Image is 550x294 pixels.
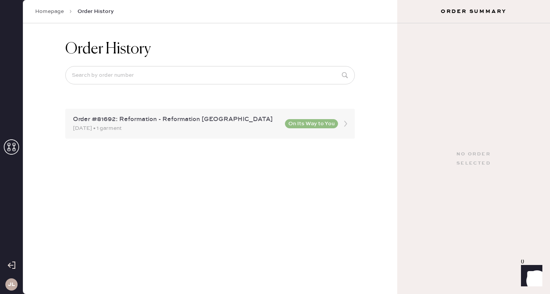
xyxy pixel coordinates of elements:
h3: JL [8,282,15,287]
div: [DATE] • 1 garment [73,124,280,132]
span: Order History [78,8,114,15]
div: Order #81692: Reformation - Reformation [GEOGRAPHIC_DATA] [73,115,280,124]
input: Search by order number [65,66,355,84]
button: On Its Way to You [285,119,338,128]
h3: Order Summary [397,8,550,15]
iframe: Front Chat [514,260,547,292]
a: Homepage [35,8,64,15]
div: No order selected [456,150,491,168]
h1: Order History [65,40,151,58]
